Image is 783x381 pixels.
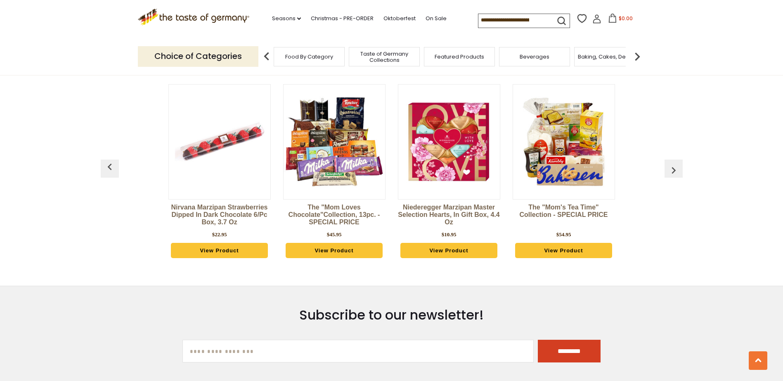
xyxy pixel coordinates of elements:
div: $45.95 [327,230,342,239]
a: The "Mom Loves Chocolate"Collection, 13pc. - SPECIAL PRICE [283,204,386,228]
a: View Product [286,243,383,259]
a: View Product [515,243,613,259]
a: View Product [400,243,498,259]
img: previous arrow [667,164,680,177]
a: Nirvana Marzipan Strawberries dipped in Dark Chocolate 6/pc box, 3.7 oz [168,204,271,228]
div: $10.95 [442,230,457,239]
a: On Sale [426,14,447,23]
a: Taste of Germany Collections [351,51,417,63]
button: $0.00 [603,14,638,26]
img: Niederegger Marzipan Master Selection Hearts, in Gift Box, 4.4 oz [398,91,500,193]
span: $0.00 [619,15,633,22]
a: Christmas - PRE-ORDER [311,14,374,23]
img: The [284,91,385,193]
a: Baking, Cakes, Desserts [578,54,642,60]
div: $54.95 [556,230,571,239]
a: Seasons [272,14,301,23]
img: Nirvana Marzipan Strawberries dipped in Dark Chocolate 6/pc box, 3.7 oz [169,91,270,193]
a: Oktoberfest [383,14,416,23]
a: The "Mom's Tea Time" Collection - SPECIAL PRICE [513,204,615,228]
img: previous arrow [103,160,116,174]
a: Beverages [520,54,549,60]
img: next arrow [629,48,646,65]
a: Food By Category [285,54,333,60]
a: View Product [171,243,268,259]
img: The [513,91,615,193]
div: $22.95 [212,230,227,239]
a: Featured Products [435,54,484,60]
h3: Subscribe to our newsletter! [182,307,601,323]
img: previous arrow [258,48,275,65]
a: Niederegger Marzipan Master Selection Hearts, in Gift Box, 4.4 oz [398,204,500,228]
p: Choice of Categories [138,46,258,66]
